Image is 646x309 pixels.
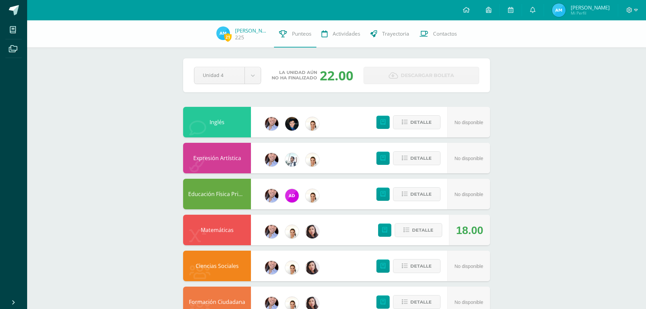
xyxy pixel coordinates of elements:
[265,189,278,202] img: f40ab776e133598a06cc6745553dbff1.png
[292,30,311,37] span: Punteos
[454,264,483,269] span: No disponible
[306,153,319,167] img: 1b1251ea9f444567f905a481f694c0cf.png
[454,192,483,197] span: No disponible
[571,4,610,11] span: [PERSON_NAME]
[265,117,278,131] img: f40ab776e133598a06cc6745553dbff1.png
[410,188,432,200] span: Detalle
[401,67,454,84] span: Descargar boleta
[395,223,442,237] button: Detalle
[306,261,319,274] img: 4f36e258e67291bf71c7d9a0cfda2464.png
[183,107,251,137] div: Inglés
[183,179,251,209] div: Educación Física Primaria
[393,259,441,273] button: Detalle
[456,215,483,246] div: 18.00
[183,251,251,281] div: Ciencias Sociales
[393,151,441,165] button: Detalle
[224,33,232,41] span: 21
[265,153,278,167] img: f40ab776e133598a06cc6745553dbff1.png
[306,189,319,202] img: 1b1251ea9f444567f905a481f694c0cf.png
[235,27,269,34] a: [PERSON_NAME]
[285,153,299,167] img: 51441d6dd36061300e3a4a53edaa07ef.png
[412,224,433,236] span: Detalle
[306,117,319,131] img: 1b1251ea9f444567f905a481f694c0cf.png
[393,295,441,309] button: Detalle
[306,225,319,238] img: 4f36e258e67291bf71c7d9a0cfda2464.png
[203,67,236,83] span: Unidad 4
[285,225,299,238] img: 1b1251ea9f444567f905a481f694c0cf.png
[285,117,299,131] img: bd43b6f9adb518ef8021c8a1ce6f0085.png
[454,120,483,125] span: No disponible
[393,187,441,201] button: Detalle
[552,3,566,17] img: 0d00219d12464e0694699ae6cfa14be8.png
[235,34,244,41] a: 225
[333,30,360,37] span: Actividades
[454,300,483,305] span: No disponible
[382,30,409,37] span: Trayectoria
[414,20,462,47] a: Contactos
[410,152,432,165] span: Detalle
[265,261,278,274] img: f40ab776e133598a06cc6745553dbff1.png
[410,296,432,308] span: Detalle
[285,189,299,202] img: 0976bfcba2ed619725b9ceda321daa39.png
[285,261,299,274] img: 1b1251ea9f444567f905a481f694c0cf.png
[265,225,278,238] img: f40ab776e133598a06cc6745553dbff1.png
[410,116,432,129] span: Detalle
[194,67,261,84] a: Unidad 4
[183,143,251,173] div: Expresión Artística
[393,115,441,129] button: Detalle
[365,20,414,47] a: Trayectoria
[316,20,365,47] a: Actividades
[410,260,432,272] span: Detalle
[183,215,251,245] div: Matemáticas
[433,30,457,37] span: Contactos
[274,20,316,47] a: Punteos
[454,156,483,161] span: No disponible
[320,66,353,84] div: 22.00
[571,10,610,16] span: Mi Perfil
[272,70,317,81] span: La unidad aún no ha finalizado
[216,26,230,40] img: 0d00219d12464e0694699ae6cfa14be8.png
